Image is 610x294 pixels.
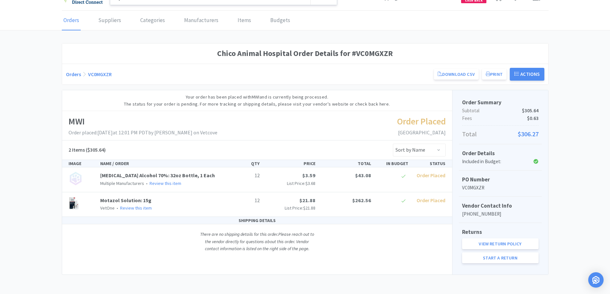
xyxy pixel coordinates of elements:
[462,115,539,122] p: Fees
[62,11,81,30] a: Orders
[69,114,217,129] h1: MWI
[522,107,539,115] span: $305.64
[462,98,539,107] h5: Order Summary
[518,129,539,139] span: $306.27
[100,197,151,203] a: Motazol Solution: 15g
[265,204,315,211] p: List Price:
[120,205,152,211] a: Review this item
[139,11,167,30] a: Categories
[462,184,539,192] p: VC0MGXZR
[397,129,446,137] p: [GEOGRAPHIC_DATA]
[69,147,85,153] span: 2 Items
[462,238,539,249] a: View Return Policy
[100,172,215,179] a: [MEDICAL_DATA] Alcohol 70%: 32oz Bottle, 1 Each
[97,11,123,30] a: Suppliers
[588,272,604,288] div: Open Intercom Messenger
[417,197,445,203] span: Order Placed
[411,160,448,167] div: STATUS
[88,71,112,77] a: VC0MGXZR
[462,228,539,236] h5: Returns
[69,146,106,154] h5: ($305.64)
[100,180,144,186] span: Multiple Manufacturers
[100,205,115,211] span: VetOne
[374,160,411,167] div: IN BUDGET
[299,197,315,203] span: $21.88
[183,11,220,30] a: Manufacturers
[482,69,507,80] button: Print
[302,172,315,179] span: $3.59
[462,252,539,263] a: Start a Return
[200,231,314,251] i: There are no shipping details for this order. Please reach out to the vendor directly for questio...
[228,171,260,180] p: 12
[69,129,217,137] p: Order placed: [DATE] at 12:01 PM PDT by [PERSON_NAME] on Vetcove
[150,180,181,186] a: Review this item
[228,196,260,205] p: 12
[462,129,539,139] p: Total
[62,217,452,224] div: SHIPPING DETAILS
[462,202,539,210] h5: Vendor Contact Info
[66,160,98,167] div: IMAGE
[269,11,292,30] a: Budgets
[355,172,371,179] span: $43.08
[66,47,544,60] h1: Chico Animal Hospital Order Details for #VC0MGXZR
[69,196,79,211] img: 778284ff023a4075b49f3603f627d4dd_6672.jpeg
[303,205,315,211] span: $21.88
[225,160,262,167] div: QTY
[527,115,539,122] span: $0.63
[69,171,83,186] img: no_image.png
[62,90,452,111] div: Your order has been placed with MWI and is currently being processed. The status for your order i...
[262,160,318,167] div: PRICE
[462,149,539,158] h5: Order Details
[462,210,539,218] p: [PHONE_NUMBER]
[462,107,539,115] p: Subtotal
[417,172,445,179] span: Order Placed
[462,175,539,184] h5: PO Number
[510,68,544,81] button: Actions
[462,158,513,165] div: Included in Budget:
[145,180,149,186] span: •
[305,180,315,186] span: $3.68
[265,180,315,187] p: List Price:
[318,160,374,167] div: TOTAL
[352,197,371,203] span: $262.56
[98,160,225,167] div: NAME / ORDER
[397,115,446,127] span: Order Placed
[434,69,479,80] a: Download CSV
[66,71,81,77] a: Orders
[236,11,253,30] a: Items
[116,205,119,211] span: •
